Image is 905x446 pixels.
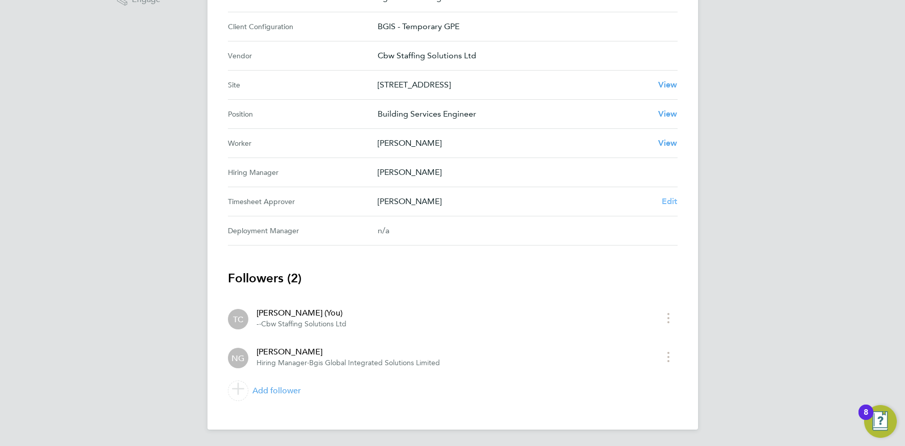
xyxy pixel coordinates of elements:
div: Worker [228,137,378,149]
p: BGIS - Temporary GPE [378,20,669,33]
p: [PERSON_NAME] [378,195,654,208]
p: Cbw Staffing Solutions Ltd [378,50,669,62]
p: Building Services Engineer [378,108,650,120]
p: [PERSON_NAME] [378,137,650,149]
span: TC [233,314,243,325]
div: Vendor [228,50,378,62]
a: View [658,137,678,149]
button: timesheet menu [659,349,678,365]
p: [STREET_ADDRESS] [378,79,650,91]
div: Client Configuration [228,20,378,33]
div: [PERSON_NAME] (You) [257,307,346,319]
span: · [307,359,309,367]
span: Edit [662,196,678,206]
span: Cbw Staffing Solutions Ltd [261,320,346,328]
p: [PERSON_NAME] [378,166,669,179]
div: n/a [378,225,661,237]
button: timesheet menu [659,310,678,326]
span: View [658,109,678,119]
div: Hiring Manager [228,166,378,179]
a: Edit [662,195,678,208]
span: Bgis Global Integrated Solutions Limited [309,359,440,367]
div: 8 [864,412,868,426]
span: View [658,80,678,90]
span: - [257,320,259,328]
a: Add follower [228,376,678,405]
div: Tom Cheek (You) [228,309,248,329]
span: NG [231,352,244,364]
div: [PERSON_NAME] [257,346,440,358]
h3: Followers (2) [228,270,678,286]
div: Deployment Manager [228,225,378,237]
div: Timesheet Approver [228,195,378,208]
a: View [658,79,678,91]
div: Position [228,108,378,120]
span: View [658,138,678,148]
div: Site [228,79,378,91]
div: Nick Guest [228,348,248,368]
span: Hiring Manager [257,359,307,367]
span: · [259,320,261,328]
a: View [658,108,678,120]
button: Open Resource Center, 8 new notifications [864,405,897,438]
